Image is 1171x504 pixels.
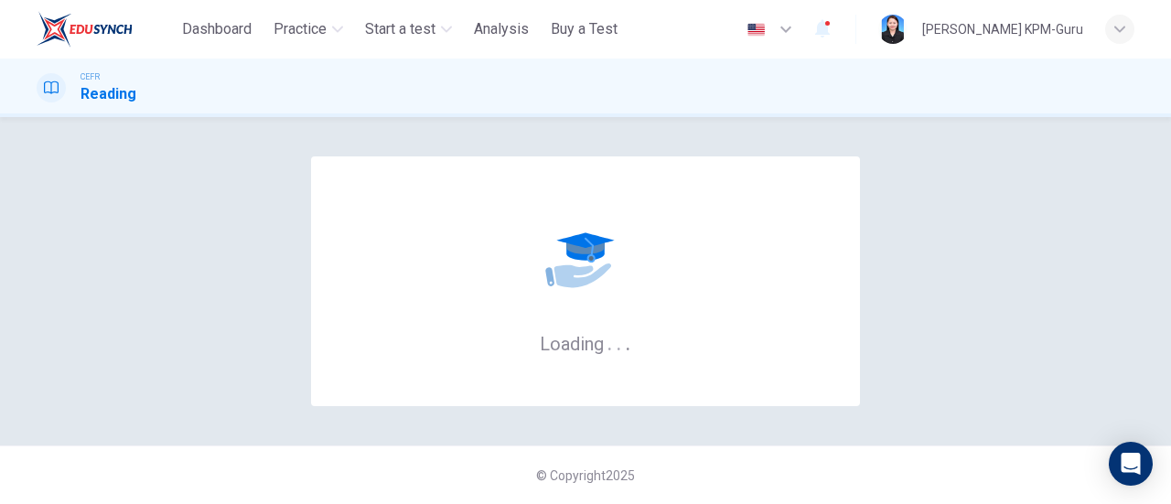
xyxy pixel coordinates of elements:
[81,83,136,105] h1: Reading
[543,13,625,46] button: Buy a Test
[182,18,252,40] span: Dashboard
[358,13,459,46] button: Start a test
[745,23,768,37] img: en
[474,18,529,40] span: Analysis
[607,327,613,357] h6: .
[1109,442,1153,486] div: Open Intercom Messenger
[175,13,259,46] button: Dashboard
[551,18,618,40] span: Buy a Test
[540,331,631,355] h6: Loading
[625,327,631,357] h6: .
[467,13,536,46] button: Analysis
[81,70,100,83] span: CEFR
[536,468,635,483] span: © Copyright 2025
[365,18,435,40] span: Start a test
[266,13,350,46] button: Practice
[37,11,175,48] a: ELTC logo
[37,11,133,48] img: ELTC logo
[922,18,1083,40] div: [PERSON_NAME] KPM-Guru
[274,18,327,40] span: Practice
[878,15,908,44] img: Profile picture
[616,327,622,357] h6: .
